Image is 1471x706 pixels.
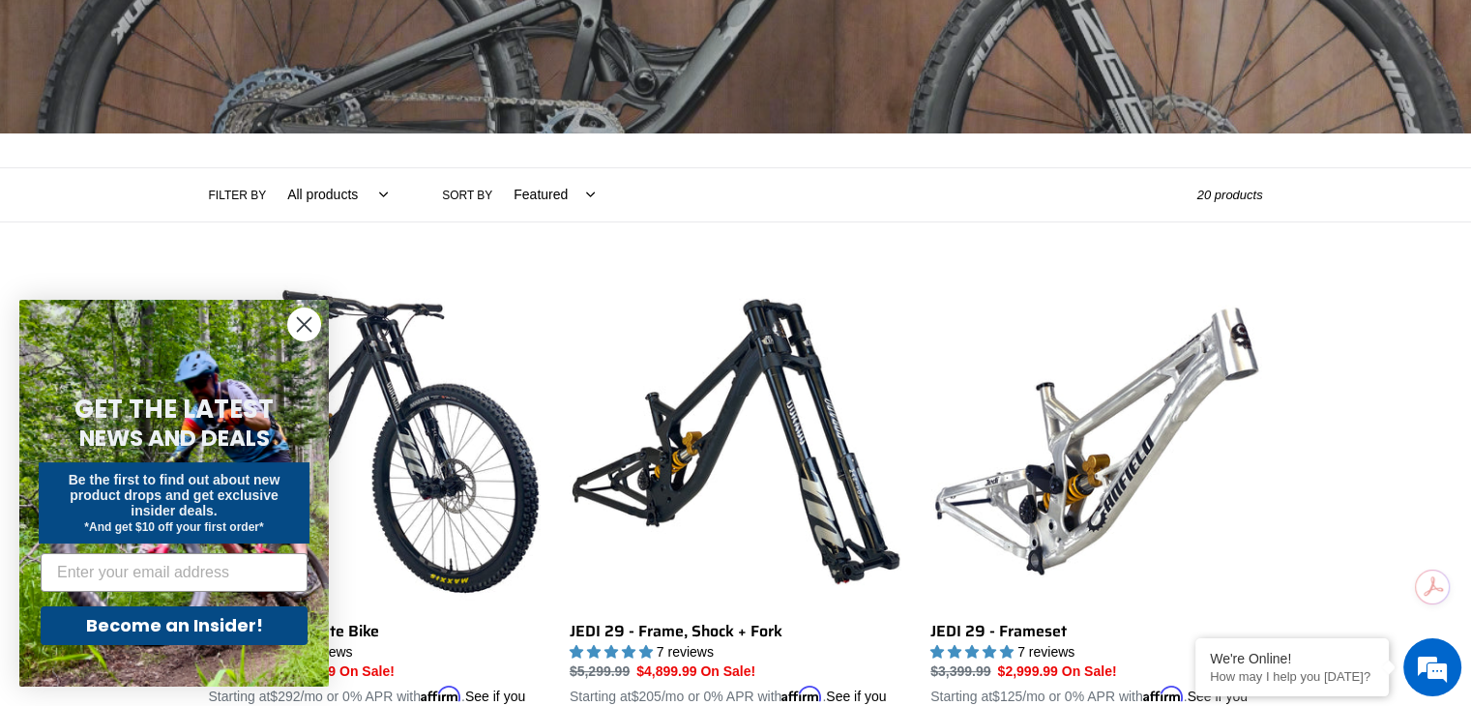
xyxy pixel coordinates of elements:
[79,423,270,454] span: NEWS AND DEALS
[41,606,308,645] button: Become an Insider!
[74,392,274,427] span: GET THE LATEST
[1210,669,1374,684] p: How may I help you today?
[1210,651,1374,666] div: We're Online!
[209,187,267,204] label: Filter by
[442,187,492,204] label: Sort by
[84,520,263,534] span: *And get $10 off your first order*
[41,553,308,592] input: Enter your email address
[1197,188,1263,202] span: 20 products
[69,472,280,518] span: Be the first to find out about new product drops and get exclusive insider deals.
[287,308,321,341] button: Close dialog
